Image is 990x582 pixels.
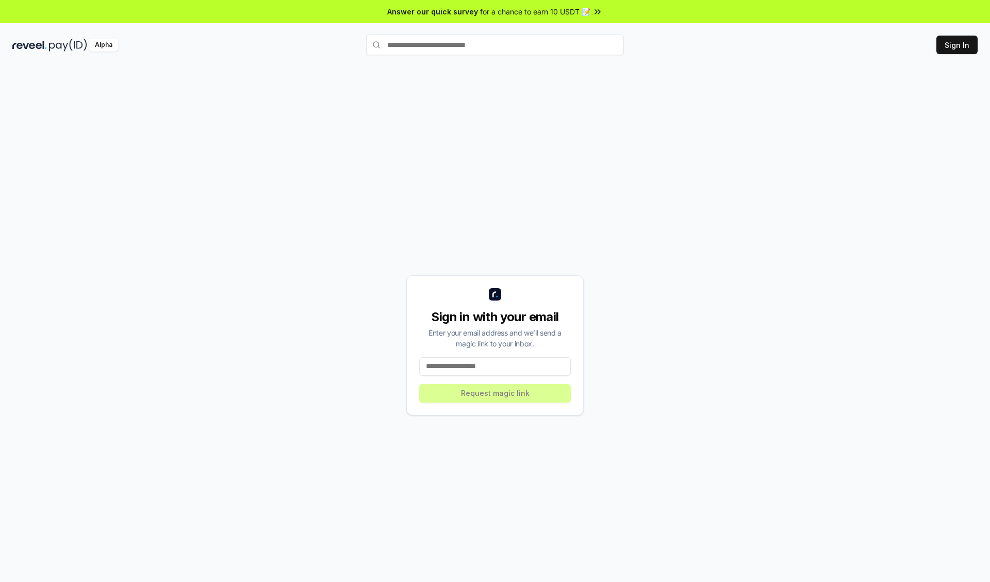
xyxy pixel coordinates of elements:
div: Enter your email address and we’ll send a magic link to your inbox. [419,327,571,349]
img: logo_small [489,288,501,301]
span: Answer our quick survey [387,6,478,17]
span: for a chance to earn 10 USDT 📝 [480,6,590,17]
img: pay_id [49,39,87,52]
div: Sign in with your email [419,309,571,325]
div: Alpha [89,39,118,52]
button: Sign In [936,36,978,54]
img: reveel_dark [12,39,47,52]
